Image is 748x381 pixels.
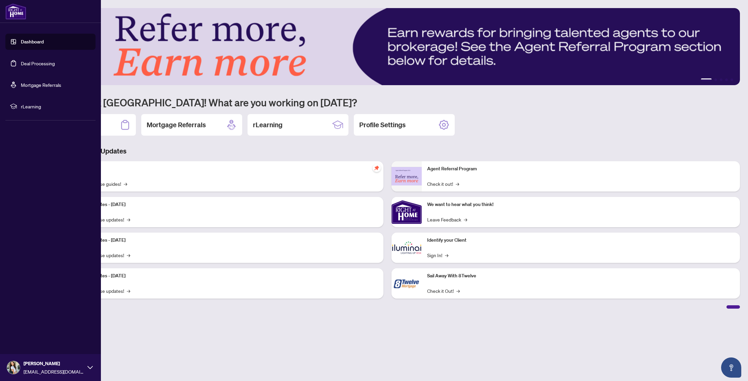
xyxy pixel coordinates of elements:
[427,237,735,244] p: Identify your Client
[714,78,717,81] button: 2
[427,272,735,280] p: Sail Away With 8Twelve
[71,237,378,244] p: Platform Updates - [DATE]
[373,164,381,172] span: pushpin
[701,78,712,81] button: 1
[71,272,378,280] p: Platform Updates - [DATE]
[427,201,735,208] p: We want to hear what you think!
[253,120,283,130] h2: rLearning
[127,251,130,259] span: →
[391,233,422,263] img: Identify your Client
[359,120,406,130] h2: Profile Settings
[731,78,733,81] button: 5
[427,251,448,259] a: Sign In!→
[456,180,459,187] span: →
[71,165,378,173] p: Self-Help
[35,8,740,85] img: Slide 0
[24,360,84,367] span: [PERSON_NAME]
[720,78,722,81] button: 3
[21,103,91,110] span: rLearning
[391,268,422,299] img: Sail Away With 8Twelve
[391,197,422,227] img: We want to hear what you think!
[391,167,422,185] img: Agent Referral Program
[456,287,460,295] span: →
[721,357,741,378] button: Open asap
[35,96,740,109] h1: Welcome back [GEOGRAPHIC_DATA]! What are you working on [DATE]?
[21,60,55,66] a: Deal Processing
[127,216,130,223] span: →
[445,251,448,259] span: →
[427,287,460,295] a: Check it Out!→
[464,216,467,223] span: →
[7,361,20,374] img: Profile Icon
[24,368,84,375] span: [EMAIL_ADDRESS][DOMAIN_NAME]
[35,146,740,156] h3: Brokerage & Industry Updates
[147,120,206,130] h2: Mortgage Referrals
[127,287,130,295] span: →
[427,165,735,173] p: Agent Referral Program
[427,180,459,187] a: Check it out!→
[21,39,44,45] a: Dashboard
[5,3,26,20] img: logo
[71,201,378,208] p: Platform Updates - [DATE]
[725,78,728,81] button: 4
[427,216,467,223] a: Leave Feedback→
[124,180,127,187] span: →
[21,82,61,88] a: Mortgage Referrals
